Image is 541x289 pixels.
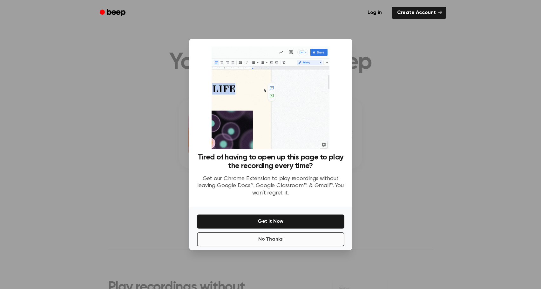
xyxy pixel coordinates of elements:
button: Get It Now [197,215,344,229]
h3: Tired of having to open up this page to play the recording every time? [197,153,344,170]
img: Beep extension in action [212,46,329,149]
a: Log in [361,5,388,20]
p: Get our Chrome Extension to play recordings without leaving Google Docs™, Google Classroom™, & Gm... [197,175,344,197]
button: No Thanks [197,232,344,246]
a: Beep [95,7,131,19]
a: Create Account [392,7,446,19]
